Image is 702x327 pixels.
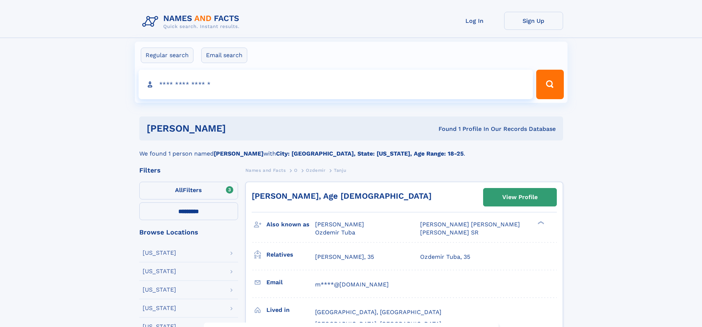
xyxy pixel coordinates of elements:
[420,253,470,261] a: Ozdemir Tuba, 35
[143,287,176,293] div: [US_STATE]
[504,12,563,30] a: Sign Up
[420,229,479,236] span: [PERSON_NAME] SR
[201,48,247,63] label: Email search
[266,276,315,289] h3: Email
[143,305,176,311] div: [US_STATE]
[139,70,533,99] input: search input
[139,182,238,199] label: Filters
[175,187,183,194] span: All
[252,191,432,201] a: [PERSON_NAME], Age [DEMOGRAPHIC_DATA]
[139,140,563,158] div: We found 1 person named with .
[266,304,315,316] h3: Lived in
[306,166,325,175] a: Ozdemir
[143,250,176,256] div: [US_STATE]
[245,166,286,175] a: Names and Facts
[536,70,563,99] button: Search Button
[141,48,193,63] label: Regular search
[276,150,464,157] b: City: [GEOGRAPHIC_DATA], State: [US_STATE], Age Range: 18-25
[502,189,538,206] div: View Profile
[306,168,325,173] span: Ozdemir
[315,253,374,261] a: [PERSON_NAME], 35
[139,167,238,174] div: Filters
[294,166,298,175] a: O
[315,221,364,228] span: [PERSON_NAME]
[536,220,545,225] div: ❯
[139,229,238,236] div: Browse Locations
[214,150,263,157] b: [PERSON_NAME]
[143,268,176,274] div: [US_STATE]
[294,168,298,173] span: O
[266,218,315,231] h3: Also known as
[332,125,556,133] div: Found 1 Profile In Our Records Database
[315,229,355,236] span: Ozdemir Tuba
[445,12,504,30] a: Log In
[147,124,332,133] h1: [PERSON_NAME]
[483,188,556,206] a: View Profile
[266,248,315,261] h3: Relatives
[315,309,441,316] span: [GEOGRAPHIC_DATA], [GEOGRAPHIC_DATA]
[334,168,346,173] span: Tanju
[420,221,520,228] span: [PERSON_NAME] [PERSON_NAME]
[139,12,245,32] img: Logo Names and Facts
